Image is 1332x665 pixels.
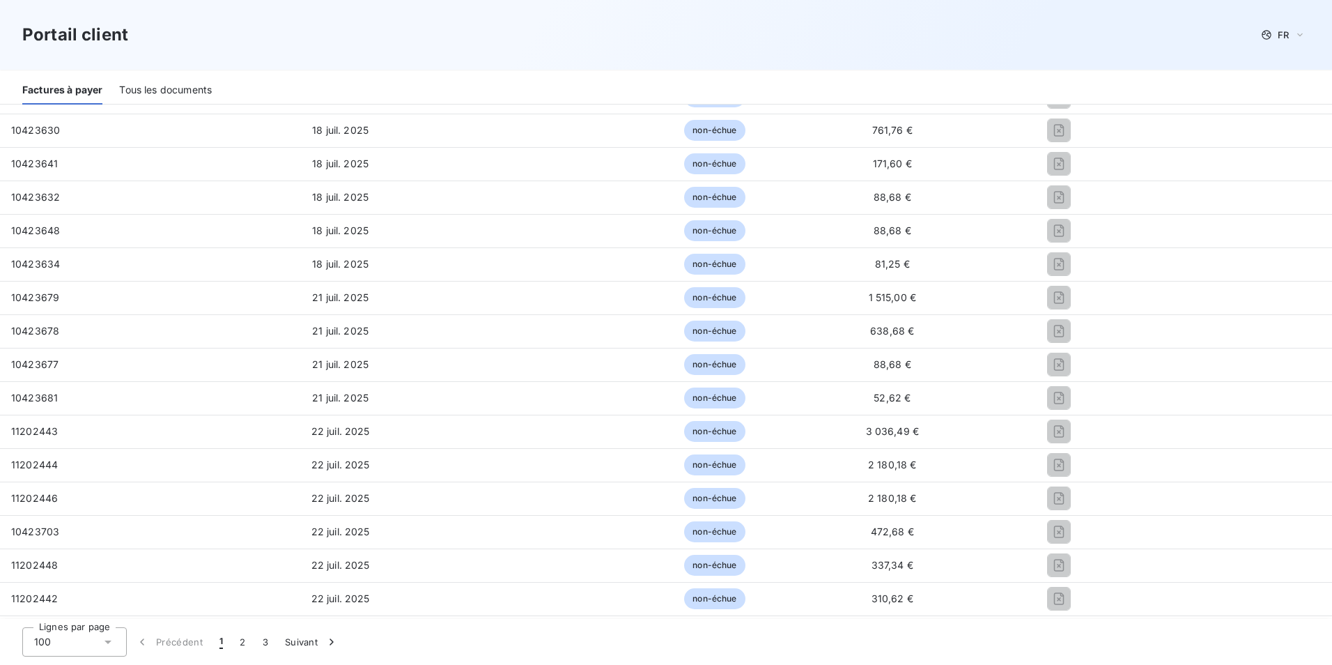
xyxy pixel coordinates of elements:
[869,291,917,303] span: 1 515,00 €
[684,521,745,542] span: non-échue
[311,425,370,437] span: 22 juil. 2025
[219,635,223,649] span: 1
[684,287,745,308] span: non-échue
[11,124,60,136] span: 10423630
[684,153,745,174] span: non-échue
[872,593,913,604] span: 310,62 €
[871,526,914,537] span: 472,68 €
[311,526,370,537] span: 22 juil. 2025
[34,635,51,649] span: 100
[875,258,910,270] span: 81,25 €
[312,358,369,370] span: 21 juil. 2025
[11,358,59,370] span: 10423677
[684,187,745,208] span: non-échue
[11,392,58,404] span: 10423681
[312,124,369,136] span: 18 juil. 2025
[684,388,745,408] span: non-échue
[11,593,58,604] span: 11202442
[312,224,369,236] span: 18 juil. 2025
[1278,29,1289,40] span: FR
[311,593,370,604] span: 22 juil. 2025
[870,325,914,337] span: 638,68 €
[868,492,917,504] span: 2 180,18 €
[874,358,911,370] span: 88,68 €
[684,354,745,375] span: non-échue
[684,220,745,241] span: non-échue
[312,392,369,404] span: 21 juil. 2025
[874,224,911,236] span: 88,68 €
[872,559,913,571] span: 337,34 €
[684,321,745,342] span: non-échue
[311,559,370,571] span: 22 juil. 2025
[277,627,347,657] button: Suivant
[211,627,231,657] button: 1
[684,421,745,442] span: non-échue
[254,627,277,657] button: 3
[11,459,58,471] span: 11202444
[312,291,369,303] span: 21 juil. 2025
[312,258,369,270] span: 18 juil. 2025
[684,588,745,609] span: non-échue
[684,555,745,576] span: non-échue
[873,158,912,169] span: 171,60 €
[311,492,370,504] span: 22 juil. 2025
[868,459,917,471] span: 2 180,18 €
[11,492,58,504] span: 11202446
[312,325,369,337] span: 21 juil. 2025
[11,291,59,303] span: 10423679
[684,488,745,509] span: non-échue
[866,425,920,437] span: 3 036,49 €
[874,191,911,203] span: 88,68 €
[311,459,370,471] span: 22 juil. 2025
[11,224,60,236] span: 10423648
[684,254,745,275] span: non-échue
[312,191,369,203] span: 18 juil. 2025
[127,627,211,657] button: Précédent
[11,425,58,437] span: 11202443
[684,454,745,475] span: non-échue
[11,526,59,537] span: 10423703
[119,75,212,105] div: Tous les documents
[312,158,369,169] span: 18 juil. 2025
[874,392,911,404] span: 52,62 €
[11,191,60,203] span: 10423632
[11,559,58,571] span: 11202448
[11,158,58,169] span: 10423641
[11,258,60,270] span: 10423634
[684,120,745,141] span: non-échue
[872,124,913,136] span: 761,76 €
[11,325,59,337] span: 10423678
[22,22,128,47] h3: Portail client
[22,75,102,105] div: Factures à payer
[231,627,254,657] button: 2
